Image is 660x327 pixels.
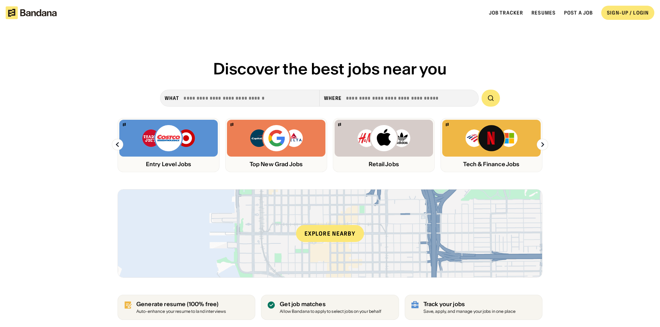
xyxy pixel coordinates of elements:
[261,295,399,320] a: Get job matches Allow Bandana to apply to select jobs on your behalf
[118,295,255,320] a: Generate resume (100% free)Auto-enhance your resume to land interviews
[213,59,447,79] span: Discover the best jobs near you
[296,225,364,242] div: Explore nearby
[136,301,226,308] div: Generate resume
[442,161,541,168] div: Tech & Finance Jobs
[225,118,327,172] a: Bandana logoCapital One, Google, Delta logosTop New Grad Jobs
[446,123,449,126] img: Bandana logo
[280,301,381,308] div: Get job matches
[165,95,179,101] div: what
[119,161,218,168] div: Entry Level Jobs
[423,309,516,314] div: Save, apply, and manage your jobs in one place
[118,118,220,172] a: Bandana logoTrader Joe’s, Costco, Target logosEntry Level Jobs
[537,139,548,150] img: Right Arrow
[338,123,341,126] img: Bandana logo
[607,10,649,16] div: SIGN-UP / LOGIN
[112,139,123,150] img: Left Arrow
[324,95,342,101] div: Where
[6,6,57,19] img: Bandana logotype
[489,10,523,16] a: Job Tracker
[440,118,542,172] a: Bandana logoBank of America, Netflix, Microsoft logosTech & Finance Jobs
[142,124,195,152] img: Trader Joe’s, Costco, Target logos
[335,161,433,168] div: Retail Jobs
[123,123,126,126] img: Bandana logo
[564,10,593,16] a: Post a job
[227,161,325,168] div: Top New Grad Jobs
[136,309,226,314] div: Auto-enhance your resume to land interviews
[423,301,516,308] div: Track your jobs
[231,123,233,126] img: Bandana logo
[405,295,542,320] a: Track your jobs Save, apply, and manage your jobs in one place
[531,10,556,16] a: Resumes
[249,124,303,152] img: Capital One, Google, Delta logos
[118,190,542,277] a: Explore nearby
[280,309,381,314] div: Allow Bandana to apply to select jobs on your behalf
[333,118,435,172] a: Bandana logoH&M, Apply, Adidas logosRetail Jobs
[187,300,219,308] span: (100% free)
[357,124,411,152] img: H&M, Apply, Adidas logos
[465,124,518,152] img: Bank of America, Netflix, Microsoft logos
